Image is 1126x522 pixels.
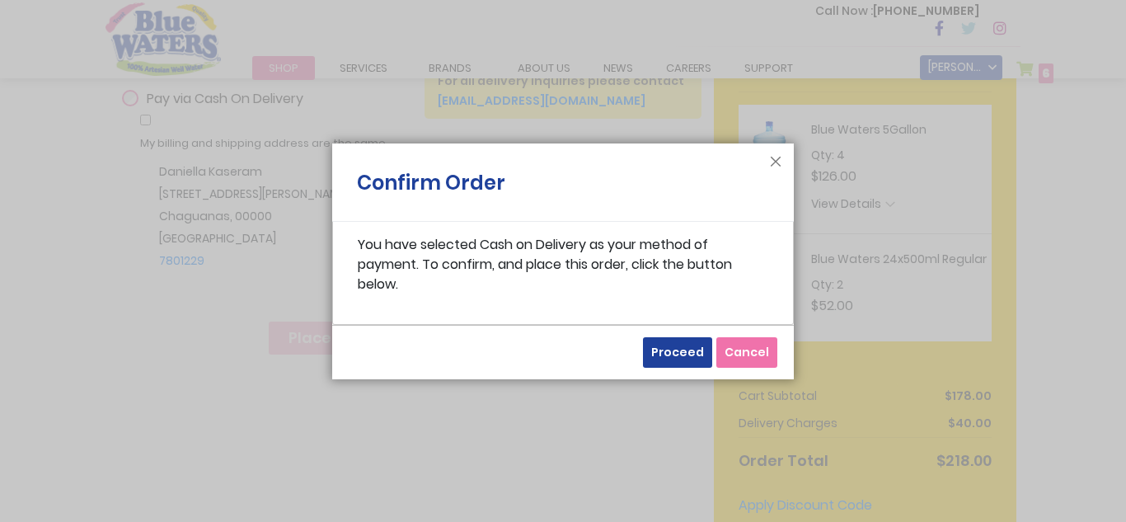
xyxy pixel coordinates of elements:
[716,337,777,368] button: Cancel
[357,168,505,206] h1: Confirm Order
[725,344,769,360] span: Cancel
[651,344,704,360] span: Proceed
[358,235,768,294] p: You have selected Cash on Delivery as your method of payment. To confirm, and place this order, c...
[643,337,712,368] button: Proceed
